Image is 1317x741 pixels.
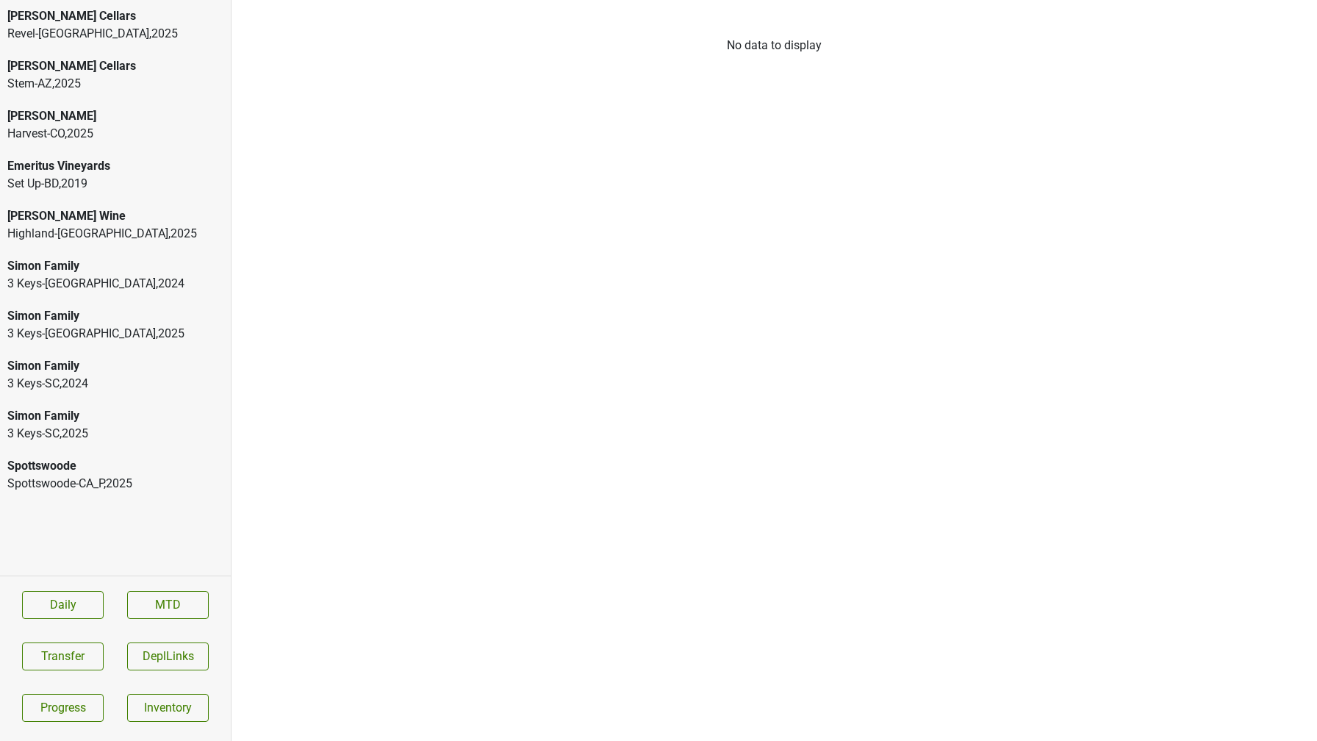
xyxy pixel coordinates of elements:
[22,694,104,722] a: Progress
[7,57,223,75] div: [PERSON_NAME] Cellars
[7,407,223,425] div: Simon Family
[7,275,223,293] div: 3 Keys-[GEOGRAPHIC_DATA] , 2024
[7,457,223,475] div: Spottswoode
[127,694,209,722] a: Inventory
[7,207,223,225] div: [PERSON_NAME] Wine
[7,175,223,193] div: Set Up-BD , 2019
[7,257,223,275] div: Simon Family
[7,357,223,375] div: Simon Family
[7,475,223,493] div: Spottswoode-CA_P , 2025
[127,642,209,670] button: DeplLinks
[232,37,1317,54] div: No data to display
[22,642,104,670] button: Transfer
[7,25,223,43] div: Revel-[GEOGRAPHIC_DATA] , 2025
[7,225,223,243] div: Highland-[GEOGRAPHIC_DATA] , 2025
[7,107,223,125] div: [PERSON_NAME]
[7,7,223,25] div: [PERSON_NAME] Cellars
[7,375,223,393] div: 3 Keys-SC , 2024
[7,157,223,175] div: Emeritus Vineyards
[7,325,223,343] div: 3 Keys-[GEOGRAPHIC_DATA] , 2025
[7,75,223,93] div: Stem-AZ , 2025
[7,125,223,143] div: Harvest-CO , 2025
[7,425,223,443] div: 3 Keys-SC , 2025
[7,307,223,325] div: Simon Family
[22,591,104,619] a: Daily
[127,591,209,619] a: MTD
